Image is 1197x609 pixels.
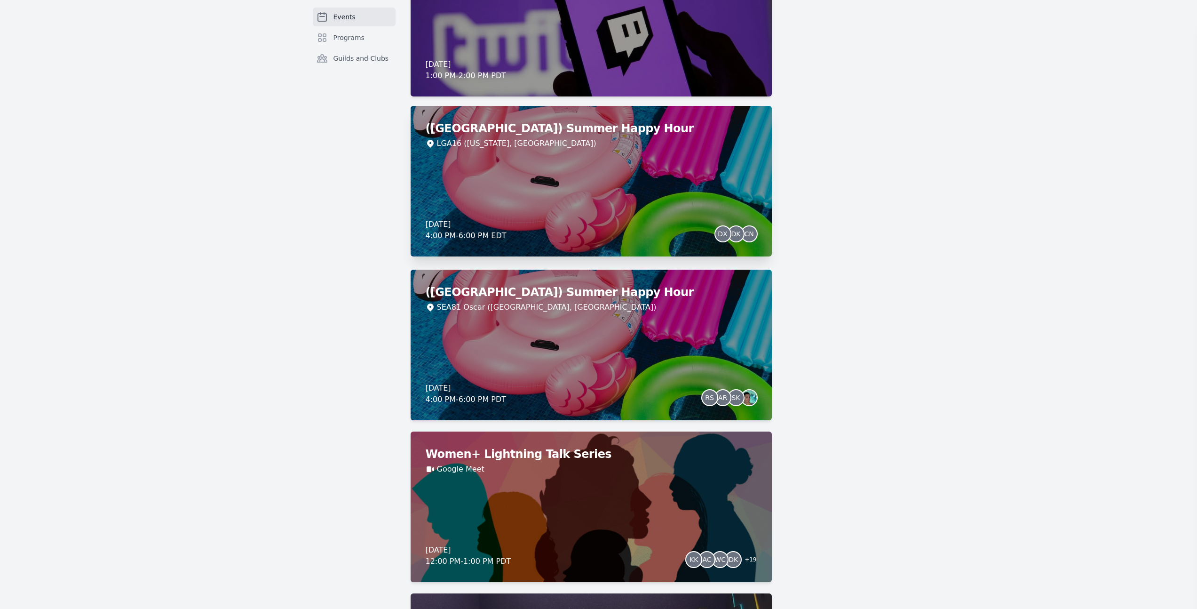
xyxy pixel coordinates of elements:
div: [DATE] 1:00 PM - 2:00 PM PDT [426,59,507,81]
span: RS [705,394,714,401]
div: LGA16 ([US_STATE], [GEOGRAPHIC_DATA]) [437,138,596,149]
a: Events [313,8,396,26]
span: Events [333,12,356,22]
a: Programs [313,28,396,47]
h2: Women+ Lightning Talk Series [426,447,757,462]
div: [DATE] 4:00 PM - 6:00 PM PDT [426,383,507,405]
span: DK [731,231,741,237]
h2: ([GEOGRAPHIC_DATA]) Summer Happy Hour [426,285,757,300]
span: Programs [333,33,365,42]
h2: ([GEOGRAPHIC_DATA]) Summer Happy Hour [426,121,757,136]
nav: Sidebar [313,8,396,83]
a: ([GEOGRAPHIC_DATA]) Summer Happy HourLGA16 ([US_STATE], [GEOGRAPHIC_DATA])[DATE]4:00 PM-6:00 PM E... [411,106,772,256]
span: SK [731,394,740,401]
span: DK [729,556,738,563]
span: + 19 [739,554,756,567]
a: ([GEOGRAPHIC_DATA]) Summer Happy HourSEA81 Oscar ([GEOGRAPHIC_DATA], [GEOGRAPHIC_DATA])[DATE]4:00... [411,270,772,420]
div: [DATE] 12:00 PM - 1:00 PM PDT [426,545,511,567]
span: AR [718,394,727,401]
span: AC [703,556,712,563]
a: Guilds and Clubs [313,49,396,68]
span: DX [718,231,727,237]
a: Women+ Lightning Talk SeriesGoogle Meet[DATE]12:00 PM-1:00 PM PDTKKACWCDK+19 [411,432,772,582]
div: SEA81 Oscar ([GEOGRAPHIC_DATA], [GEOGRAPHIC_DATA]) [437,302,657,313]
div: [DATE] 4:00 PM - 6:00 PM EDT [426,219,507,241]
span: WC [714,556,726,563]
a: Google Meet [437,464,484,475]
span: KK [690,556,698,563]
span: CN [744,231,753,237]
span: Guilds and Clubs [333,54,389,63]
